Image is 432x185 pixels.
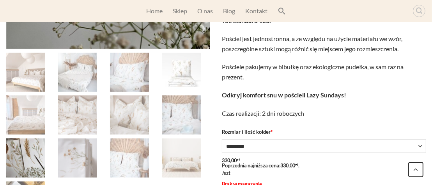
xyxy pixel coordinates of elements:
span: zł [295,163,298,167]
a: Search Icon Link [278,3,286,19]
img: Boho-na-lozku-100x100.jpg [162,138,201,178]
p: Pościel jest jednostronna, a ze względu na użycie materiału we wzór, poszczególne sztuki mogą róż... [222,34,426,54]
a: Sklep [173,4,188,18]
img: poduszka-boho-1-100x100.jpeg [110,95,149,135]
p: Poprzednia najniższa cena: . [222,163,426,168]
img: posciel-boho-2-1-100x100.jpg [58,53,97,92]
p: Pościele pakujemy w bibułkę oraz ekologiczne pudełka, w sam raz na prezent. [222,62,426,82]
bdi: 330,00 [280,162,298,169]
a: Blog [223,4,235,18]
a: Kontakt [246,4,268,18]
svg: Search [278,7,286,15]
img: posciel-boho-4-100x100.jpg [162,95,201,135]
img: posciel-boho-1-1-100x100.jpg [110,138,149,178]
img: akwarela-boho-100x100.jpg [6,138,45,178]
img: posciel-boho-3-1-100x100.jpg [110,53,149,92]
strong: Oeko Tex standard 100. [222,7,422,24]
span: zł [237,158,240,162]
abbr: Required option [271,129,273,135]
img: przescieradlo-boho-100x100.jpeg [58,138,97,178]
a: Wyszukiwarka [413,5,425,17]
span: /szt [222,170,230,176]
a: O nas [198,4,213,18]
a: Home [147,4,163,18]
img: posciel-boho-8-100x100.jpeg [6,95,45,135]
img: posciel-boho-4-100x100.jpeg [58,95,97,135]
bdi: 330,00 [222,157,240,163]
a: Go to top [408,162,423,177]
img: Boho02-100x100.jpg [162,53,201,92]
strong: Odkryj komfort snu w pościeli Lazy Sundays! [222,91,346,99]
img: B904D14F-BAB2-4744-BCFD-B133D67745CA-100x100.jpeg [6,53,45,92]
label: Rozmiar i ilość kołder [222,129,426,135]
